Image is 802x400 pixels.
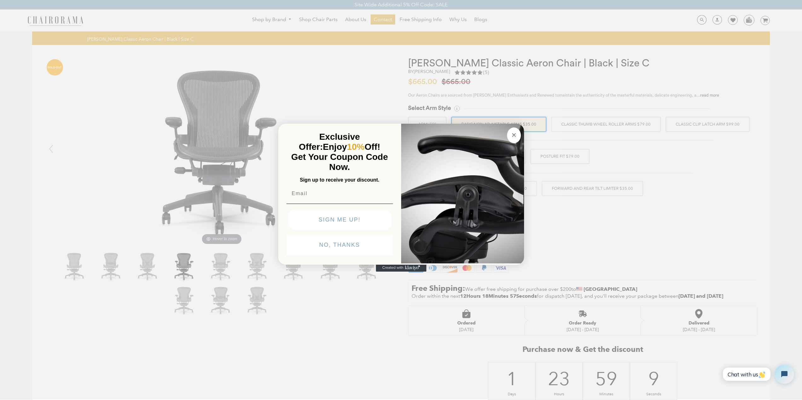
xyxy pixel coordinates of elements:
[347,142,365,152] span: 10%
[323,142,380,152] span: Enjoy Off!
[288,209,392,230] button: SIGN ME UP!
[300,177,379,183] span: Sign up to receive your discount.
[507,127,521,143] button: Close dialog
[376,264,426,272] a: Created with Klaviyo - opens in a new tab
[716,359,799,389] iframe: Tidio Chat
[291,152,388,172] span: Get Your Coupon Code Now.
[401,122,524,263] img: 92d77583-a095-41f6-84e7-858462e0427a.jpeg
[299,132,360,152] span: Exclusive Offer:
[286,187,393,200] input: Email
[286,234,393,255] button: NO, THANKS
